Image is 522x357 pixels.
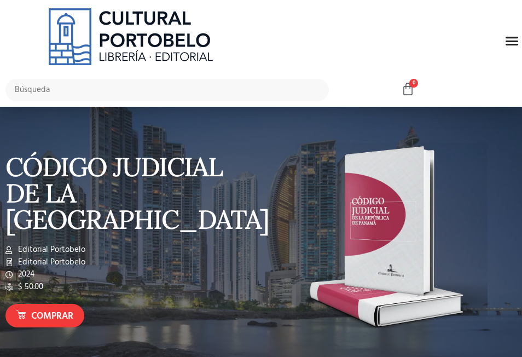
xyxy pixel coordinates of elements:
a: Comprar [5,304,84,327]
span: 0 [409,79,418,88]
span: 2024 [15,268,34,281]
span: Editorial Portobelo [15,256,85,269]
span: $ 50.00 [15,281,43,293]
a: 0 [401,82,415,97]
p: CÓDIGO JUDICIAL DE LA [GEOGRAPHIC_DATA] [5,154,256,233]
span: Comprar [31,309,73,324]
span: Editorial Portobelo [15,244,85,256]
input: Búsqueda [5,79,329,101]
